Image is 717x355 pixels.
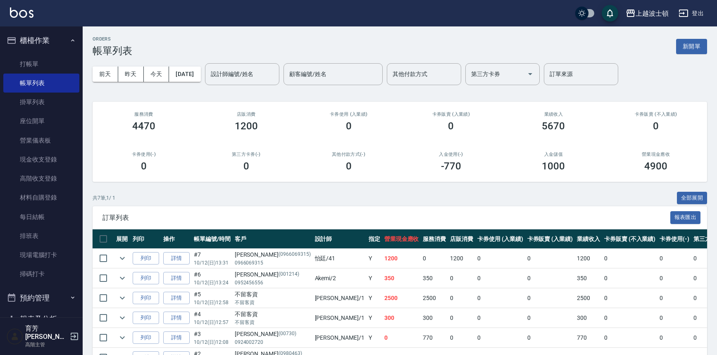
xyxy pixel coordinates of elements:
[235,338,311,346] p: 0924002720
[602,328,657,348] td: 0
[116,312,129,324] button: expand row
[448,229,475,249] th: 店販消費
[3,169,79,188] a: 高階收支登錄
[102,112,185,117] h3: 服務消費
[194,279,231,286] p: 10/12 (日) 13:24
[7,328,23,345] img: Person
[93,67,118,82] button: 前天
[133,292,159,305] button: 列印
[653,120,659,132] h3: 0
[235,250,311,259] div: [PERSON_NAME]
[382,308,421,328] td: 300
[575,269,602,288] td: 350
[525,229,575,249] th: 卡券販賣 (入業績)
[194,319,231,326] p: 10/12 (日) 12:57
[144,67,169,82] button: 今天
[307,152,390,157] h2: 其他付款方式(-)
[475,288,525,308] td: 0
[163,312,190,324] a: 詳情
[475,308,525,328] td: 0
[133,312,159,324] button: 列印
[161,229,192,249] th: 操作
[235,120,258,132] h3: 1200
[131,229,161,249] th: 列印
[346,120,352,132] h3: 0
[279,330,296,338] p: (00730)
[313,308,367,328] td: [PERSON_NAME] /1
[205,152,288,157] h2: 第三方卡券(-)
[116,272,129,284] button: expand row
[421,288,448,308] td: 2500
[118,67,144,82] button: 昨天
[441,160,462,172] h3: -770
[367,328,382,348] td: Y
[163,252,190,265] a: 詳情
[677,192,707,205] button: 全部展開
[448,120,454,132] h3: 0
[525,308,575,328] td: 0
[525,249,575,268] td: 0
[657,328,691,348] td: 0
[657,308,691,328] td: 0
[3,264,79,284] a: 掃碼打卡
[194,338,231,346] p: 10/12 (日) 12:08
[192,288,233,308] td: #5
[575,288,602,308] td: 2500
[367,288,382,308] td: Y
[3,188,79,207] a: 材料自購登錄
[367,269,382,288] td: Y
[116,331,129,344] button: expand row
[3,287,79,309] button: 預約管理
[235,330,311,338] div: [PERSON_NAME]
[163,331,190,344] a: 詳情
[657,269,691,288] td: 0
[313,288,367,308] td: [PERSON_NAME] /1
[192,249,233,268] td: #7
[676,42,707,50] a: 新開單
[644,160,667,172] h3: 4900
[3,245,79,264] a: 現場電腦打卡
[102,214,670,222] span: 訂單列表
[192,229,233,249] th: 帳單編號/時間
[421,269,448,288] td: 350
[676,39,707,54] button: 新開單
[192,328,233,348] td: #3
[622,5,672,22] button: 上越波士頓
[636,8,669,19] div: 上越波士頓
[3,74,79,93] a: 帳單列表
[448,288,475,308] td: 0
[93,194,115,202] p: 共 7 筆, 1 / 1
[512,112,595,117] h2: 業績收入
[524,67,537,81] button: Open
[235,290,311,299] div: 不留客資
[367,249,382,268] td: Y
[3,226,79,245] a: 排班表
[382,288,421,308] td: 2500
[279,270,299,279] p: (001214)
[141,160,147,172] h3: 0
[615,112,697,117] h2: 卡券販賣 (不入業績)
[525,288,575,308] td: 0
[448,249,475,268] td: 1200
[313,249,367,268] td: 怡廷 /41
[575,229,602,249] th: 業績收入
[3,55,79,74] a: 打帳單
[575,328,602,348] td: 770
[235,279,311,286] p: 0952456556
[116,292,129,304] button: expand row
[410,112,492,117] h2: 卡券販賣 (入業績)
[133,331,159,344] button: 列印
[132,120,155,132] h3: 4470
[670,211,701,224] button: 報表匯出
[657,249,691,268] td: 0
[448,328,475,348] td: 0
[448,308,475,328] td: 0
[382,328,421,348] td: 0
[3,93,79,112] a: 掛單列表
[235,319,311,326] p: 不留客資
[194,299,231,306] p: 10/12 (日) 12:58
[475,229,525,249] th: 卡券使用 (入業績)
[542,120,565,132] h3: 5670
[3,308,79,330] button: 報表及分析
[235,299,311,306] p: 不留客資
